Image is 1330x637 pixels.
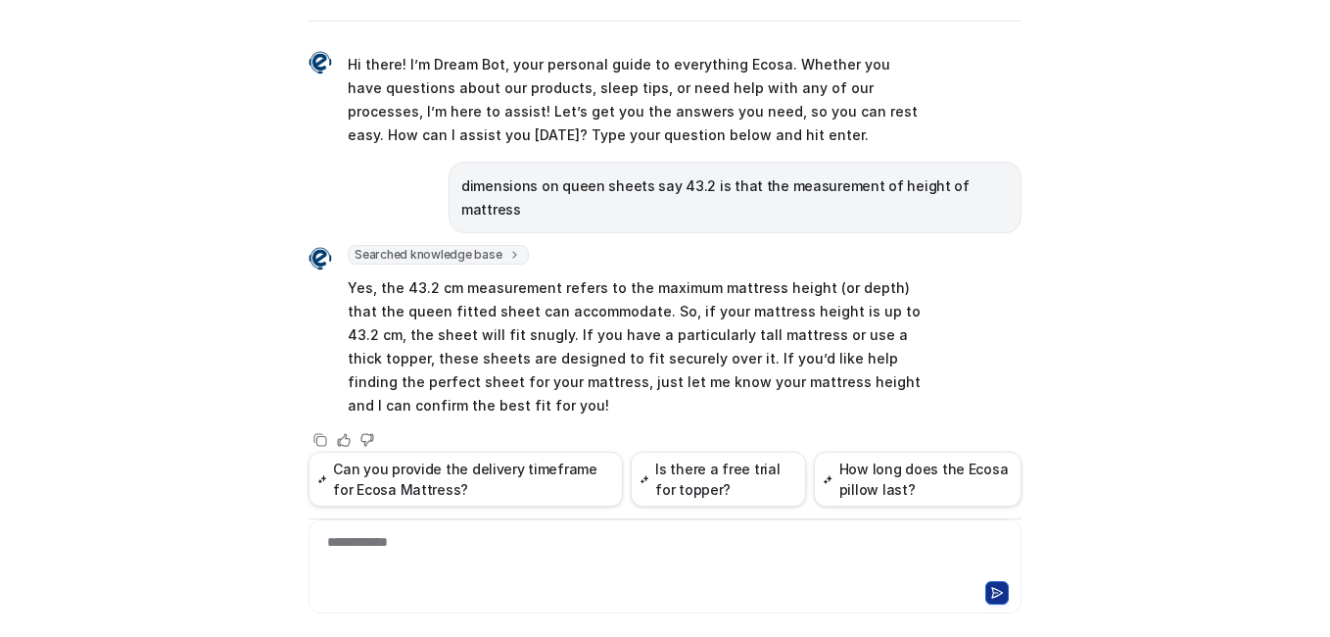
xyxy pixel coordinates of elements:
button: Is there a free trial for topper? [631,452,806,507]
p: Yes, the 43.2 cm measurement refers to the maximum mattress height (or depth) that the queen fitt... [348,276,921,417]
img: Widget [309,51,332,74]
img: Widget [309,247,332,270]
button: How long does the Ecosa pillow last? [814,452,1021,507]
p: dimensions on queen sheets say 43.2 is that the measurement of height of mattress [461,174,1009,221]
p: Hi there! I’m Dream Bot, your personal guide to everything Ecosa. Whether you have questions abou... [348,53,921,147]
span: Searched knowledge base [348,245,529,265]
button: Can you provide the delivery timeframe for Ecosa Mattress? [309,452,623,507]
